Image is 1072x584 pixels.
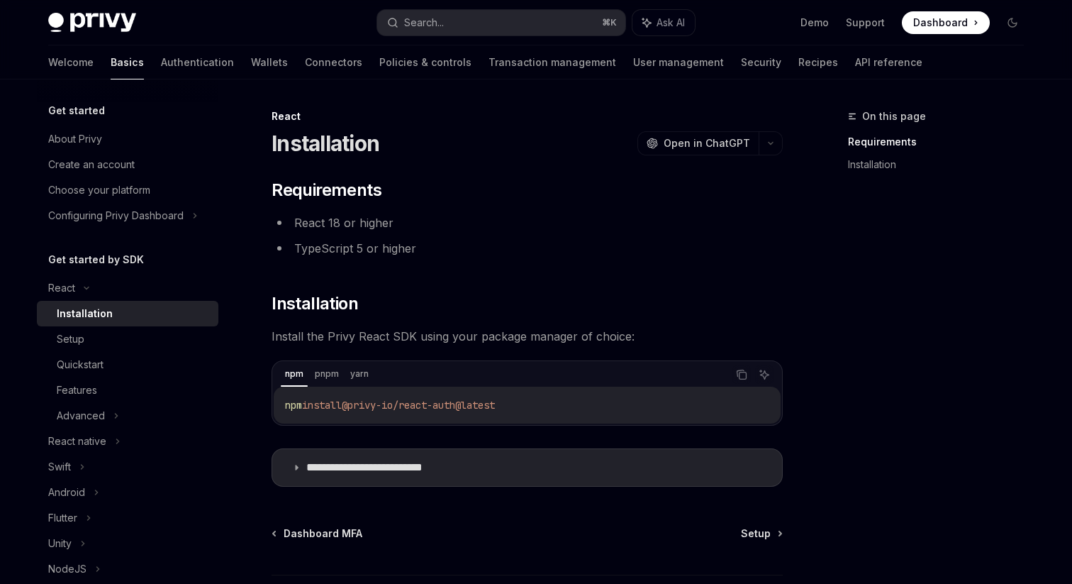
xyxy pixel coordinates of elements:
[111,45,144,79] a: Basics
[732,365,751,384] button: Copy the contents from the code block
[741,527,771,541] span: Setup
[848,131,1035,153] a: Requirements
[755,365,774,384] button: Ask AI
[48,13,136,33] img: dark logo
[272,131,379,156] h1: Installation
[800,16,829,30] a: Demo
[657,16,685,30] span: Ask AI
[632,10,695,35] button: Ask AI
[48,509,77,527] div: Flutter
[272,213,783,233] li: React 18 or higher
[48,535,72,552] div: Unity
[48,182,150,199] div: Choose your platform
[48,131,102,148] div: About Privy
[48,484,85,501] div: Android
[302,399,342,412] span: install
[848,153,1035,176] a: Installation
[57,382,97,399] div: Features
[281,365,308,382] div: npm
[741,527,781,541] a: Setup
[602,17,617,28] span: ⌘ K
[284,527,362,541] span: Dashboard MFA
[57,331,84,348] div: Setup
[48,102,105,119] h5: Get started
[664,136,750,150] span: Open in ChatGPT
[913,16,968,30] span: Dashboard
[798,45,838,79] a: Recipes
[305,45,362,79] a: Connectors
[57,356,104,373] div: Quickstart
[37,326,218,352] a: Setup
[285,399,302,412] span: npm
[273,527,362,541] a: Dashboard MFA
[855,45,922,79] a: API reference
[48,45,94,79] a: Welcome
[37,152,218,177] a: Create an account
[272,109,783,123] div: React
[37,352,218,378] a: Quickstart
[272,179,381,202] span: Requirements
[846,16,885,30] a: Support
[48,156,135,173] div: Create an account
[1001,11,1024,34] button: Toggle dark mode
[379,45,471,79] a: Policies & controls
[741,45,781,79] a: Security
[251,45,288,79] a: Wallets
[48,458,71,475] div: Swift
[48,251,144,268] h5: Get started by SDK
[37,126,218,152] a: About Privy
[57,305,113,322] div: Installation
[633,45,724,79] a: User management
[311,365,343,382] div: pnpm
[161,45,234,79] a: Authentication
[37,301,218,326] a: Installation
[57,407,105,424] div: Advanced
[272,292,358,315] span: Installation
[637,131,759,155] button: Open in ChatGPT
[37,177,218,203] a: Choose your platform
[377,10,625,35] button: Search...⌘K
[272,238,783,258] li: TypeScript 5 or higher
[48,561,86,578] div: NodeJS
[488,45,616,79] a: Transaction management
[272,326,783,346] span: Install the Privy React SDK using your package manager of choice:
[902,11,990,34] a: Dashboard
[342,399,495,412] span: @privy-io/react-auth@latest
[862,108,926,125] span: On this page
[346,365,373,382] div: yarn
[37,378,218,403] a: Features
[48,207,184,224] div: Configuring Privy Dashboard
[404,14,444,31] div: Search...
[48,433,106,450] div: React native
[48,280,75,297] div: React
